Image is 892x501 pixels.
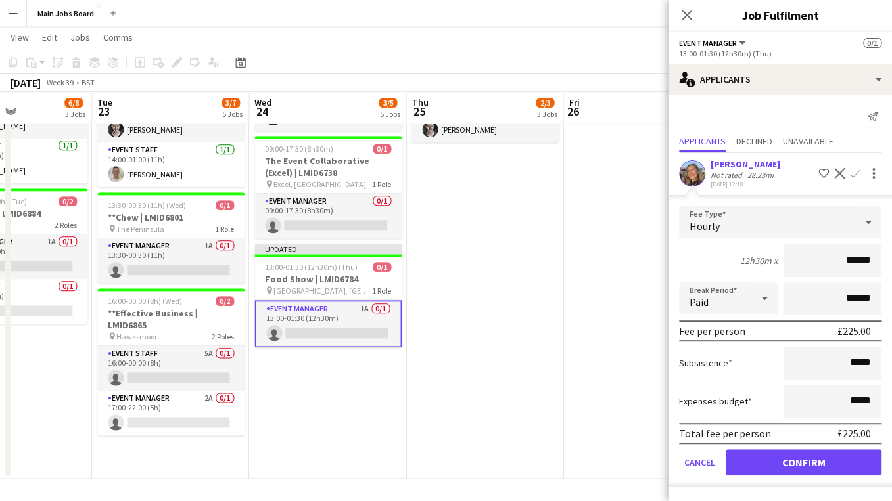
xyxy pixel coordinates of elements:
[372,286,391,295] span: 1 Role
[679,137,726,146] span: Applicants
[711,170,745,180] div: Not rated
[97,288,245,435] app-job-card: 16:00-00:00 (8h) (Wed)0/2**Effective Business | LMID6865 Hawksmoor2 RolesEvent Staff5A0/116:00-00...
[711,180,780,188] div: [DATE] 12:18
[740,255,778,267] div: 12h30m x
[215,224,234,234] span: 1 Role
[254,194,402,238] app-card-role: Event Manager0/109:00-17:30 (8h30m)
[97,346,245,391] app-card-role: Event Staff5A0/116:00-00:00 (8h)
[97,211,245,223] h3: **Chew | LMID6801
[27,1,105,26] button: Main Jobs Board
[265,262,358,272] span: 13:00-01:30 (12h30m) (Thu)
[252,104,271,119] span: 24
[273,286,372,295] span: [GEOGRAPHIC_DATA], [GEOGRAPHIC_DATA]
[254,244,402,347] app-job-card: Updated13:00-01:30 (12h30m) (Thu)0/1Food Show | LMID6784 [GEOGRAPHIC_DATA], [GEOGRAPHIC_DATA]1 Ro...
[65,109,85,119] div: 3 Jobs
[254,97,271,108] span: Wed
[265,144,333,154] span: 09:00-17:30 (8h30m)
[679,395,752,407] label: Expenses budget
[679,324,745,338] div: Fee per person
[669,7,892,24] h3: Job Fulfilment
[222,109,243,119] div: 5 Jobs
[379,98,397,108] span: 3/5
[536,109,557,119] div: 3 Jobs
[97,391,245,435] app-card-role: Event Manager2A0/117:00-22:00 (5h)
[97,142,245,187] app-card-role: Event Staff1/114:00-01:00 (11h)[PERSON_NAME]
[254,273,402,285] h3: Food Show | LMID6784
[254,155,402,179] h3: The Event Collaborative (Excel) | LMID6738
[59,196,77,206] span: 0/2
[690,219,720,232] span: Hourly
[783,137,833,146] span: Unavailable
[108,296,182,306] span: 16:00-00:00 (8h) (Wed)
[254,244,402,254] div: Updated
[116,332,157,341] span: Hawksmoor
[37,29,62,46] a: Edit
[108,200,186,210] span: 13:30-00:30 (11h) (Wed)
[373,144,391,154] span: 0/1
[65,29,95,46] a: Jobs
[222,98,240,108] span: 3/7
[95,104,112,119] span: 23
[212,332,234,341] span: 2 Roles
[669,64,892,95] div: Applicants
[55,220,77,230] span: 2 Roles
[690,295,709,309] span: Paid
[216,200,234,210] span: 0/1
[97,238,245,283] app-card-role: Event Manager1A0/113:30-00:30 (11h)
[736,137,772,146] span: Declined
[43,77,76,87] span: Week 39
[679,49,881,58] div: 13:00-01:30 (12h30m) (Thu)
[679,38,737,48] span: Event Manager
[116,224,164,234] span: The Peninsula
[97,192,245,283] app-job-card: 13:30-00:30 (11h) (Wed)0/1**Chew | LMID6801 The Peninsula1 RoleEvent Manager1A0/113:30-00:30 (11h)
[216,296,234,306] span: 0/2
[70,32,90,43] span: Jobs
[372,179,391,189] span: 1 Role
[42,32,57,43] span: Edit
[411,97,428,108] span: Thu
[11,32,29,43] span: View
[745,170,776,180] div: 28.23mi
[5,29,34,46] a: View
[97,307,245,331] h3: **Effective Business | LMID6865
[97,97,112,108] span: Tue
[679,38,747,48] button: Event Manager
[863,38,881,48] span: 0/1
[569,97,579,108] span: Fri
[103,32,133,43] span: Comms
[837,324,871,338] div: £225.00
[679,449,720,475] button: Cancel
[373,262,391,272] span: 0/1
[98,29,138,46] a: Comms
[410,104,428,119] span: 25
[254,300,402,347] app-card-role: Event Manager1A0/113:00-01:30 (12h30m)
[64,98,83,108] span: 6/8
[11,76,41,89] div: [DATE]
[254,136,402,238] app-job-card: 09:00-17:30 (8h30m)0/1The Event Collaborative (Excel) | LMID6738 Excel, [GEOGRAPHIC_DATA]1 RoleEv...
[837,427,871,440] div: £225.00
[726,449,881,475] button: Confirm
[82,77,95,87] div: BST
[273,179,366,189] span: Excel, [GEOGRAPHIC_DATA]
[567,104,579,119] span: 26
[679,427,771,440] div: Total fee per person
[536,98,554,108] span: 2/3
[679,357,732,369] label: Subsistence
[711,158,780,170] div: [PERSON_NAME]
[379,109,400,119] div: 5 Jobs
